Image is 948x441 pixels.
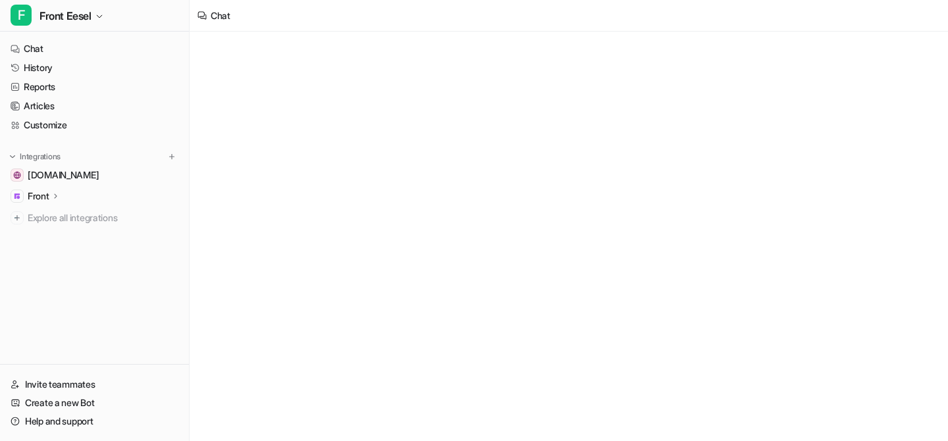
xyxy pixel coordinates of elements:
span: Explore all integrations [28,207,178,228]
a: Help and support [5,412,184,430]
a: Explore all integrations [5,209,184,227]
a: Customize [5,116,184,134]
a: History [5,59,184,77]
p: Integrations [20,151,61,162]
span: [DOMAIN_NAME] [28,169,99,182]
a: Chat [5,39,184,58]
p: Front [28,190,49,203]
span: Front Eesel [39,7,92,25]
button: Integrations [5,150,65,163]
a: Create a new Bot [5,394,184,412]
div: Chat [211,9,230,22]
span: F [11,5,32,26]
a: Reports [5,78,184,96]
img: menu_add.svg [167,152,176,161]
img: Front [13,192,21,200]
img: sameerwasim.com [13,171,21,179]
a: Invite teammates [5,375,184,394]
img: expand menu [8,152,17,161]
img: explore all integrations [11,211,24,224]
a: sameerwasim.com[DOMAIN_NAME] [5,166,184,184]
a: Articles [5,97,184,115]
